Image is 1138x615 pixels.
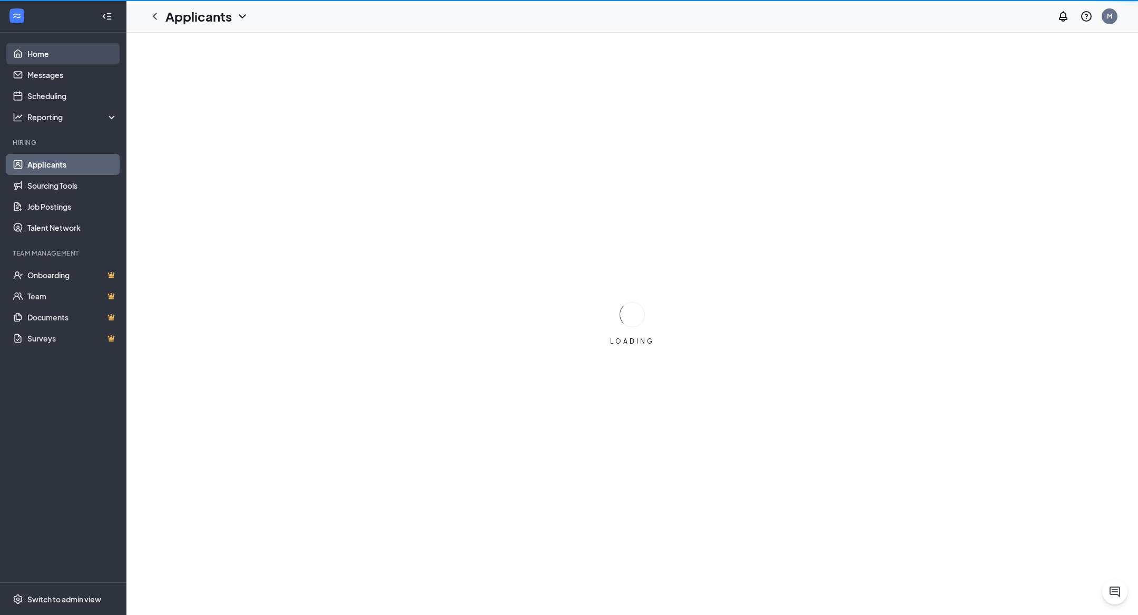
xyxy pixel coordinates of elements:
[27,196,117,217] a: Job Postings
[1102,579,1127,604] button: ChatActive
[27,286,117,307] a: TeamCrown
[12,11,22,21] svg: WorkstreamLogo
[236,10,249,23] svg: ChevronDown
[27,154,117,175] a: Applicants
[27,217,117,238] a: Talent Network
[27,328,117,349] a: SurveysCrown
[1080,10,1093,23] svg: QuestionInfo
[27,175,117,196] a: Sourcing Tools
[27,594,101,604] div: Switch to admin view
[1108,585,1121,598] svg: ChatActive
[27,43,117,64] a: Home
[1057,10,1070,23] svg: Notifications
[13,594,23,604] svg: Settings
[13,112,23,122] svg: Analysis
[27,64,117,85] a: Messages
[165,7,232,25] h1: Applicants
[27,307,117,328] a: DocumentsCrown
[13,249,115,258] div: Team Management
[27,265,117,286] a: OnboardingCrown
[1107,12,1112,21] div: M
[149,10,161,23] svg: ChevronLeft
[27,112,118,122] div: Reporting
[27,85,117,106] a: Scheduling
[13,138,115,147] div: Hiring
[102,11,112,22] svg: Collapse
[606,337,659,346] div: LOADING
